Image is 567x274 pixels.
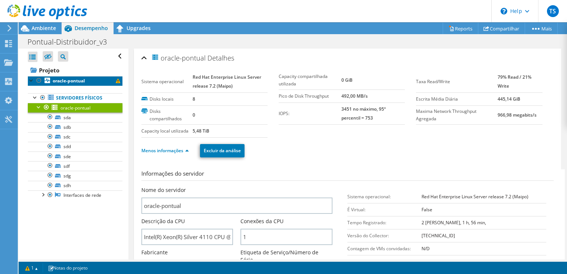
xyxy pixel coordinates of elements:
[443,23,478,34] a: Reports
[141,95,193,103] label: Disks locais
[141,147,189,154] a: Menos informações
[75,25,108,32] span: Desempenho
[141,169,554,181] h3: Informações do servidor
[200,144,245,157] a: Excluir da análise
[416,95,498,103] label: Escrita Média Diária
[193,112,195,118] b: 0
[28,161,122,171] a: sdf
[347,229,422,242] td: Versão do Collector:
[28,112,122,122] a: sda
[28,151,122,161] a: sde
[28,93,122,103] a: Servidores físicos
[279,110,341,117] label: IOPS:
[525,23,558,34] a: Mais
[141,78,193,85] label: Sistema operacional
[141,108,193,123] label: Disks compartilhados
[498,96,520,102] b: 445,14 GiB
[53,78,85,84] b: oracle-pontual
[347,203,422,216] td: É Virtual:
[141,249,168,256] label: Fabricante
[341,77,353,83] b: 0 GiB
[341,93,368,99] b: 492,00 MB/s
[43,263,93,273] a: Notas do projeto
[28,64,122,76] a: Projeto
[28,190,122,200] a: Interfaces de rede
[547,5,559,17] span: TS
[193,74,261,89] b: Red Hat Enterprise Linux Server release 7.2 (Maipo)
[478,23,525,34] a: Compartilhar
[498,112,537,118] b: 966,98 megabits/s
[422,232,455,239] b: [TECHNICAL_ID]
[341,106,386,121] b: 3451 no máximo, 95º percentil = 753
[28,142,122,151] a: sdd
[422,245,430,252] b: N/D
[28,103,122,112] a: oracle-pontual
[193,96,195,102] b: 8
[279,73,341,88] label: Capacity compartilhada utilizada
[422,193,528,200] b: Red Hat Enterprise Linux Server release 7.2 (Maipo)
[240,249,332,264] label: Etiqueta de Serviço/Número de Série
[32,25,56,32] span: Ambiente
[207,53,234,62] span: Detalhes
[141,218,185,225] label: Descrição da CPU
[127,25,151,32] span: Upgrades
[240,218,283,225] label: Conexões da CPU
[498,74,531,89] b: 79% Read / 21% Write
[347,190,422,203] td: Sistema operacional:
[20,263,43,273] a: 1
[28,171,122,180] a: sdg
[416,78,498,85] label: Taxa Read/Write
[141,186,186,194] label: Nome do servidor
[24,38,118,46] h1: Pontual-Distribuidor_v3
[422,219,486,226] b: 2 [PERSON_NAME], 1 h, 56 min,
[28,181,122,190] a: sdh
[141,127,193,135] label: Capacity local utilizada
[28,122,122,132] a: sdb
[501,8,507,14] svg: \n
[28,76,122,86] a: oracle-pontual
[279,92,341,100] label: Pico de Disk Throughput
[193,128,209,134] b: 5,48 TiB
[347,216,422,229] td: Tempo Registrado:
[422,206,432,213] b: False
[347,242,422,255] td: Contagem de VMs convidadas:
[28,132,122,142] a: sdc
[60,105,91,111] span: oracle-pontual
[151,53,206,62] span: oracle-pontual
[416,108,498,123] label: Maxima Network Throughput Agregada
